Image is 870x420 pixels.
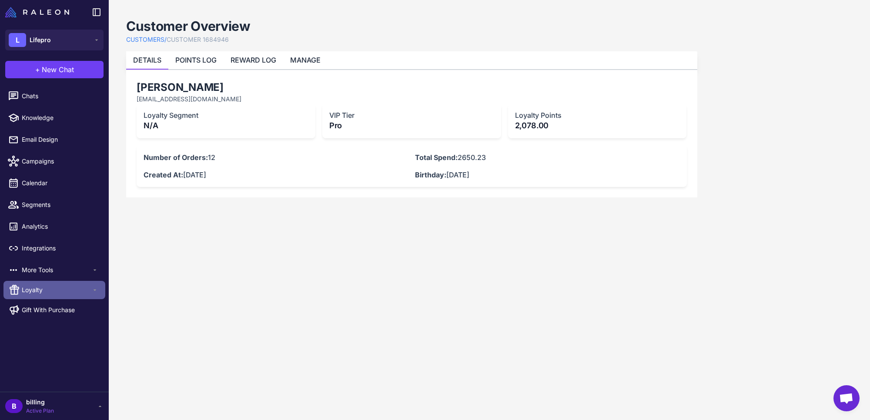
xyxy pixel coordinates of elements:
[144,170,408,180] p: [DATE]
[3,239,105,257] a: Integrations
[290,56,321,64] a: MANAGE
[22,113,98,123] span: Knowledge
[144,120,308,131] p: N/A
[5,7,69,17] img: Raleon Logo
[175,56,217,64] a: POINTS LOG
[22,285,91,295] span: Loyalty
[415,153,458,162] strong: Total Spend:
[30,35,51,45] span: Lifepro
[144,153,208,162] strong: Number of Orders:
[42,64,74,75] span: New Chat
[22,305,75,315] span: Gift With Purchase
[126,35,167,44] a: CUSTOMERS/
[22,91,98,101] span: Chats
[5,399,23,413] div: B
[3,109,105,127] a: Knowledge
[3,152,105,170] a: Campaigns
[3,87,105,105] a: Chats
[22,200,98,210] span: Segments
[415,170,679,180] p: [DATE]
[515,111,680,120] h3: Loyalty Points
[329,120,494,131] p: Pro
[144,152,408,163] p: 12
[833,385,860,411] div: Open chat
[22,243,98,253] span: Integrations
[515,120,680,131] p: 2,078.00
[22,178,98,188] span: Calendar
[415,170,446,179] strong: Birthday:
[144,170,183,179] strong: Created At:
[22,222,98,231] span: Analytics
[35,64,40,75] span: +
[415,152,679,163] p: 2650.23
[3,174,105,192] a: Calendar
[133,56,161,64] a: DETAILS
[22,265,91,275] span: More Tools
[144,111,308,120] h3: Loyalty Segment
[137,94,687,104] p: [EMAIL_ADDRESS][DOMAIN_NAME]
[3,217,105,236] a: Analytics
[22,135,98,144] span: Email Design
[329,111,494,120] h3: VIP Tier
[5,7,73,17] a: Raleon Logo
[3,301,105,319] a: Gift With Purchase
[137,80,687,94] h2: [PERSON_NAME]
[5,61,104,78] button: +New Chat
[22,157,98,166] span: Campaigns
[26,397,54,407] span: billing
[231,56,276,64] a: REWARD LOG
[26,407,54,415] span: Active Plan
[9,33,26,47] div: L
[5,30,104,50] button: LLifepro
[3,130,105,149] a: Email Design
[164,36,167,43] span: /
[167,35,229,44] a: CUSTOMER 1684946
[126,17,251,35] h1: Customer Overview
[3,196,105,214] a: Segments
